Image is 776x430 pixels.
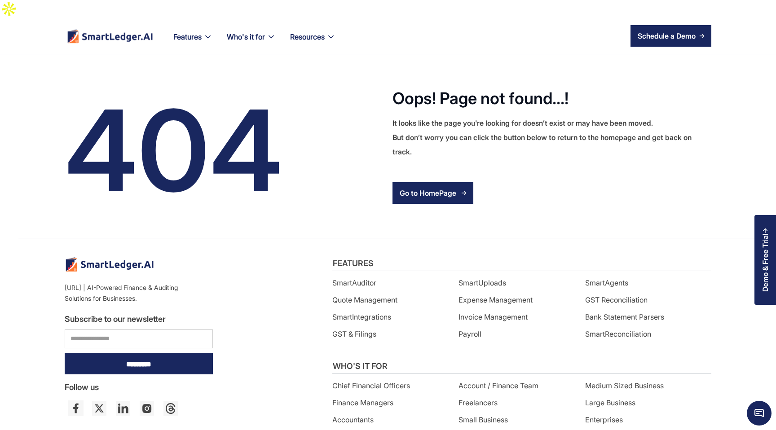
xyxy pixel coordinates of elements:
h1: Oops! Page not found...! [392,88,711,109]
a: Chief Financial Officers [332,378,410,393]
a: Payroll [459,327,481,341]
div: Who's it for [332,359,388,373]
a: SmartAgents [585,276,628,290]
img: footer logo [66,29,154,43]
div: Features [173,31,202,43]
a: GST & Filings [332,327,376,341]
div: Follow us [65,381,323,393]
div: Features [166,31,220,54]
p: It looks like the page you're looking for doesn’t exist or may have been moved. But don’t worry y... [392,116,711,159]
span: 05:38 PM [142,175,165,181]
span: 05:38 PM [120,235,143,241]
a: Invoice Management [459,310,528,324]
span: Skip [15,228,35,238]
a: Small Business [459,412,508,427]
a: Medium Sized Business [585,378,664,393]
div: 404 [65,81,384,220]
div: Subscribe to our newsletter [65,313,296,325]
div: Features [332,256,374,271]
div: Who's it for [220,31,283,54]
div: Go to HomePage [399,187,461,199]
div: Schedule a Demo [638,31,696,41]
a: Go to HomePage [392,182,473,204]
div: Resources [283,31,343,54]
img: arrow right icon [461,190,467,196]
span: hi [131,171,137,179]
div: Resources [290,31,325,43]
a: SmartAuditor [332,276,376,290]
em: Back [7,7,25,25]
div: Who's it for [227,31,265,43]
div: [URL] | AI-Powered Finance & Auditing Solutions for Businesses. [65,282,199,304]
a: Enterprises [585,412,623,427]
a: Schedule a Demo [630,25,711,47]
a: Bank Statement Parsers [585,310,664,324]
a: Account / Finance Team [459,378,538,393]
form: subscriber email [65,329,213,374]
div: Operator [9,193,177,203]
a: SmartUploads [459,276,506,290]
a: home [66,29,154,43]
div: Demo & Free Trial [761,233,769,292]
textarea: Enter your last name [2,254,177,299]
a: SmartReconciliation [585,327,651,341]
a: Freelancers [459,395,498,410]
a: Expense Management [459,293,533,307]
span: Chat Widget [747,401,772,426]
a: Accountants [332,412,374,427]
a: GST Reconciliation [585,293,648,307]
img: arrow right icon [699,33,705,39]
a: Large Business [585,395,635,410]
span: May we know your last name please? [15,211,141,219]
div: Leave a message [27,12,129,20]
a: Finance Managers [332,395,393,410]
a: Quote Management [332,293,397,307]
a: SmartIntegrations [332,310,391,324]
